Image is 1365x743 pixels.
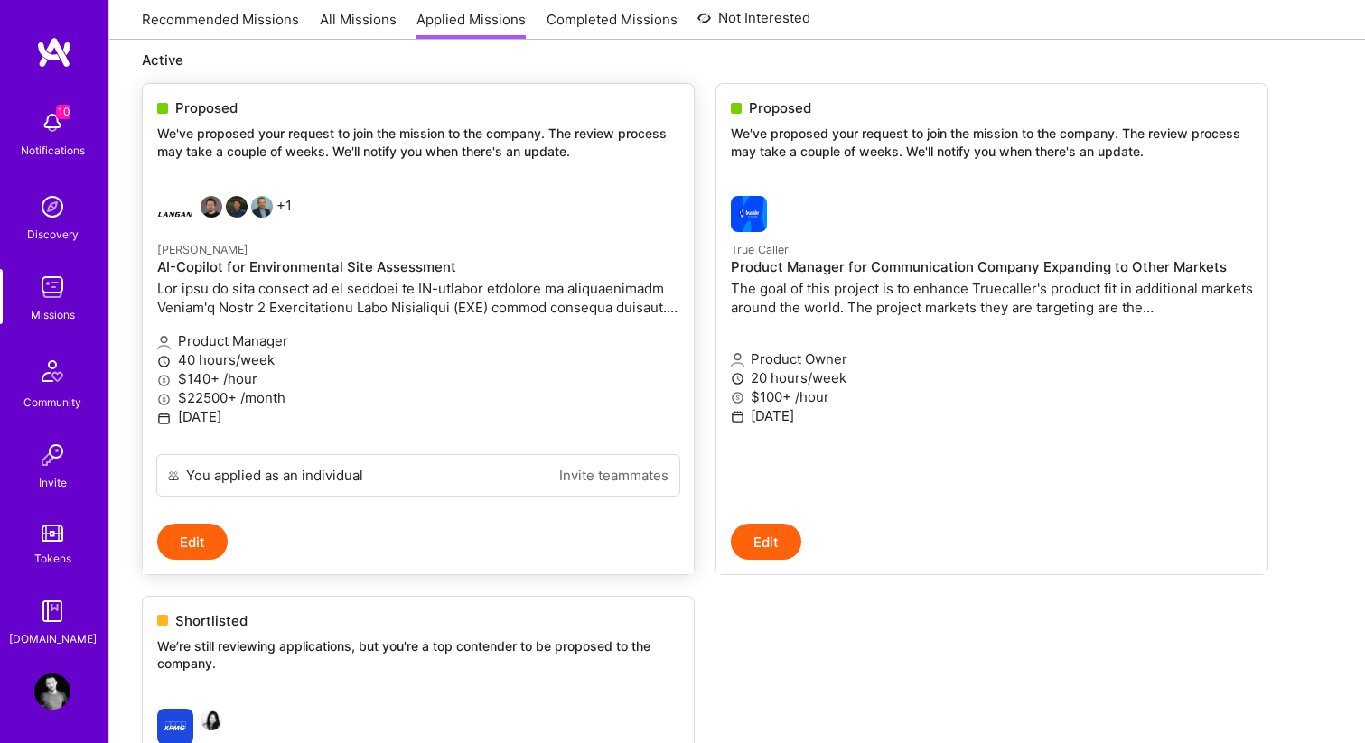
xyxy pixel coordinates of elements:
a: User Avatar [30,673,75,710]
img: guide book [34,593,70,629]
p: [DATE] [731,406,1253,425]
i: icon Clock [157,355,171,368]
h4: AI-Copilot for Environmental Site Assessment [157,259,679,275]
img: Community [31,349,74,393]
a: Not Interested [697,7,810,40]
i: icon MoneyGray [731,391,744,404]
p: 20 hours/week [731,368,1253,387]
a: Langan company logoBerkan HizirogluNhan TranMarcin Wylot+1[PERSON_NAME]AI-Copilot for Environment... [143,181,694,454]
h4: Product Manager for Communication Company Expanding to Other Markets [731,259,1253,275]
img: teamwork [34,269,70,305]
div: Notifications [21,141,85,160]
p: $100+ /hour [731,387,1253,406]
span: Proposed [175,98,238,117]
img: discovery [34,189,70,225]
i: icon Applicant [731,353,744,367]
i: icon Clock [731,372,744,385]
span: 10 [56,105,70,119]
a: Invite teammates [559,466,668,485]
p: 40 hours/week [157,350,679,369]
img: Marcin Wylot [251,196,273,218]
i: icon Calendar [157,412,171,425]
div: +1 [157,196,292,232]
img: logo [36,36,72,69]
img: True Caller company logo [731,196,767,232]
small: True Caller [731,243,789,256]
div: [DOMAIN_NAME] [9,629,97,648]
i: icon MoneyGray [157,393,171,406]
p: Active [142,51,1332,70]
p: Lor ipsu do sita consect ad el seddoei te IN-utlabor etdolore ma aliquaenimadm Veniam'q Nostr 2 E... [157,279,679,317]
a: Completed Missions [547,10,678,40]
span: Shortlisted [175,611,248,630]
div: Missions [31,305,75,324]
img: Berkan Hiziroglu [201,196,222,218]
a: All Missions [320,10,397,40]
img: User Avatar [34,673,70,710]
span: Proposed [749,98,811,117]
p: We've proposed your request to join the mission to the company. The review process may take a cou... [157,125,679,160]
i: icon MoneyGray [157,374,171,387]
p: Product Owner [731,349,1253,368]
p: $140+ /hour [157,369,679,388]
p: We've proposed your request to join the mission to the company. The review process may take a cou... [731,125,1253,160]
a: Applied Missions [416,10,526,40]
div: Discovery [27,225,79,244]
div: Invite [39,473,67,492]
img: bell [34,105,70,141]
img: Carleen Pan [201,709,222,730]
a: True Caller company logoTrue CallerProduct Manager for Communication Company Expanding to Other M... [716,181,1267,524]
a: Recommended Missions [142,10,299,40]
p: We’re still reviewing applications, but you're a top contender to be proposed to the company. [157,637,679,673]
p: [DATE] [157,407,679,426]
div: Tokens [34,549,71,568]
i: icon Applicant [157,336,171,349]
small: [PERSON_NAME] [157,243,248,256]
img: Nhan Tran [226,196,248,218]
div: You applied as an individual [186,466,363,485]
div: Community [23,393,81,412]
i: icon Calendar [731,410,744,423]
img: tokens [42,525,63,542]
p: The goal of this project is to enhance Truecaller's product fit in additional markets around the ... [731,279,1253,317]
button: Edit [157,524,228,560]
p: Product Manager [157,331,679,350]
img: Invite [34,437,70,473]
img: Langan company logo [157,196,193,232]
button: Edit [731,524,801,560]
p: $22500+ /month [157,388,679,407]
